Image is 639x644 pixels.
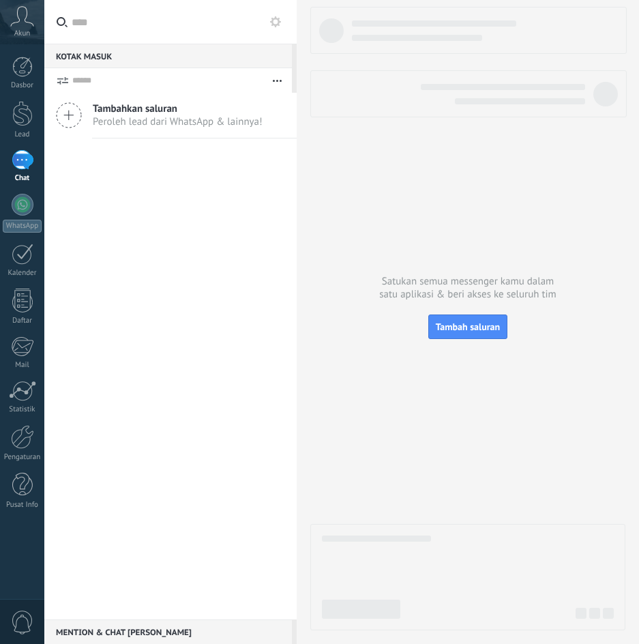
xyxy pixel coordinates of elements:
div: Kalender [3,269,42,278]
div: Dasbor [3,81,42,90]
div: Statistik [3,405,42,414]
div: WhatsApp [3,220,42,233]
div: Chat [3,174,42,183]
div: Pusat Info [3,501,42,510]
span: Akun [14,29,31,38]
span: Peroleh lead dari WhatsApp & lainnya! [93,115,263,128]
div: Kotak masuk [44,44,292,68]
span: Tambah saluran [436,321,500,333]
span: Tambahkan saluran [93,102,263,115]
div: Mention & Chat [PERSON_NAME] [44,619,292,644]
div: Lead [3,130,42,139]
button: Tambah saluran [428,314,507,339]
div: Daftar [3,317,42,325]
div: Pengaturan [3,453,42,462]
div: Mail [3,361,42,370]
